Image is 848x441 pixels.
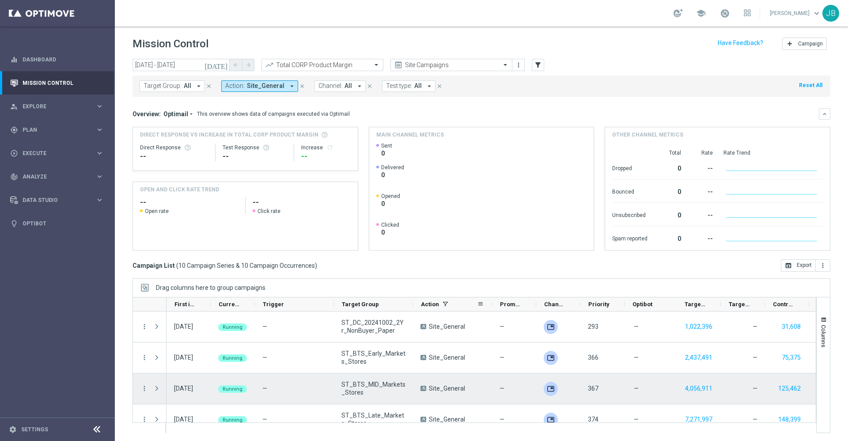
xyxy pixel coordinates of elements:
[132,59,230,71] input: Select date range
[10,80,104,87] button: Mission Control
[10,149,95,157] div: Execute
[10,196,95,204] div: Data Studio
[425,82,433,90] i: arrow_drop_down
[326,144,333,151] i: refresh
[10,173,104,180] button: track_changes Analyze keyboard_arrow_right
[777,414,802,425] button: 148,399
[10,126,95,134] div: Plan
[262,323,267,330] span: —
[634,354,639,361] span: —
[174,384,193,392] div: 19 Sep 2025, Friday
[10,150,104,157] button: play_circle_outline Execute keyboard_arrow_right
[773,301,794,308] span: Control Customers
[381,171,404,179] span: 0
[684,352,713,363] button: 2,437,491
[612,160,647,175] div: Dropped
[195,82,203,90] i: arrow_drop_down
[718,40,763,46] input: Have Feedback?
[23,104,95,109] span: Explore
[820,325,827,347] span: Columns
[532,59,544,71] button: filter_alt
[223,386,242,392] span: Running
[174,354,193,361] div: 19 Sep 2025, Friday
[753,416,757,423] span: —
[420,355,426,360] span: A
[390,59,512,71] ng-select: Site Campaigns
[785,262,792,269] i: open_in_browser
[381,149,392,157] span: 0
[658,207,681,221] div: 0
[242,59,254,71] button: arrow_forward
[612,131,683,139] h4: Other channel metrics
[223,144,287,151] div: Test Response
[263,301,284,308] span: Trigger
[781,321,802,332] button: 31,608
[381,228,399,236] span: 0
[342,301,379,308] span: Target Group
[634,384,639,392] span: —
[769,7,822,20] a: [PERSON_NAME]keyboard_arrow_down
[816,259,830,272] button: more_vert
[140,151,208,162] div: --
[218,384,247,393] colored-tag: Running
[386,82,412,90] span: Test type:
[206,83,212,89] i: close
[161,110,197,118] button: Optimail arrow_drop_down
[812,8,821,18] span: keyboard_arrow_down
[233,62,239,68] i: arrow_back
[10,220,18,228] i: lightbulb
[367,83,373,89] i: close
[753,323,757,330] span: —
[421,301,439,308] span: Action
[10,126,104,133] button: gps_fixed Plan keyboard_arrow_right
[544,413,558,427] img: Adobe SFTP Prod
[341,350,405,365] span: ST_BTS_Early_Markets_Stores
[298,81,306,91] button: close
[23,174,95,179] span: Analyze
[544,351,558,365] img: Adobe SFTP Prod
[184,82,191,90] span: All
[10,103,18,110] i: person_search
[204,61,228,69] i: [DATE]
[692,231,713,245] div: --
[10,197,104,204] button: Data Studio keyboard_arrow_right
[10,173,95,181] div: Analyze
[140,354,148,361] button: more_vert
[692,160,713,175] div: --
[223,417,242,423] span: Running
[500,301,521,308] span: Promotions
[429,384,465,392] span: Site_General
[223,324,242,330] span: Running
[318,82,342,90] span: Channel:
[500,415,504,423] span: —
[612,184,647,198] div: Bounced
[612,207,647,221] div: Unsubscribed
[140,131,318,139] span: Direct Response VS Increase In Total CORP Product Margin
[786,40,793,47] i: add
[782,38,827,50] button: add Campaign
[140,415,148,423] i: more_vert
[798,80,823,90] button: Reset All
[10,103,104,110] div: person_search Explore keyboard_arrow_right
[221,80,298,92] button: Action: Site_General arrow_drop_down
[692,184,713,198] div: --
[514,60,523,70] button: more_vert
[10,56,104,63] button: equalizer Dashboard
[819,108,830,120] button: keyboard_arrow_down
[10,126,18,134] i: gps_fixed
[174,323,193,331] div: 19 Sep 2025, Friday
[140,323,148,331] i: more_vert
[262,385,267,392] span: —
[23,71,104,95] a: Mission Control
[696,8,706,18] span: school
[95,172,104,181] i: keyboard_arrow_right
[544,382,558,396] div: Adobe SFTP Prod
[10,48,104,71] div: Dashboard
[205,81,213,91] button: close
[265,61,274,69] i: trending_up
